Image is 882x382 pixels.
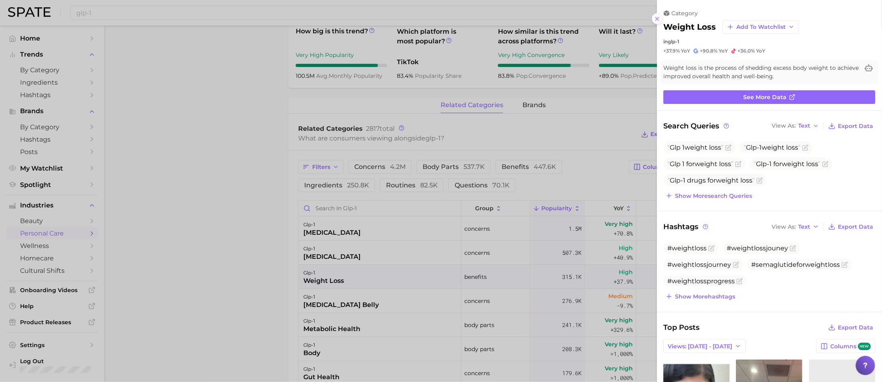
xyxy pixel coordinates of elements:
[668,277,735,285] span: #weightlossprogress
[668,177,755,184] span: Glp-1 drugs for
[668,144,724,151] span: Glp 1
[664,39,876,45] div: in
[799,225,811,229] span: Text
[782,160,805,168] span: weight
[817,339,876,353] button: Columnsnew
[737,278,743,284] button: Flag as miscategorized or irrelevant
[838,123,874,130] span: Export Data
[799,124,811,128] span: Text
[675,293,736,300] span: Show more hashtags
[827,322,876,333] button: Export Data
[752,261,840,268] span: #semaglutideforweightloss
[719,160,732,168] span: loss
[719,48,728,54] span: YoY
[709,245,715,252] button: Flag as miscategorized or irrelevant
[695,160,718,168] span: weight
[790,245,797,252] button: Flag as miscategorized or irrelevant
[681,48,691,54] span: YoY
[827,221,876,232] button: Export Data
[786,144,799,151] span: loss
[757,177,763,184] button: Flag as miscategorized or irrelevant
[736,161,742,167] button: Flag as miscategorized or irrelevant
[664,64,860,81] span: Weight loss is the process of shedding excess body weight to achieve improved overall health and ...
[831,343,871,350] span: Columns
[668,261,732,268] span: #weightlossjourney
[664,120,731,132] span: Search Queries
[664,48,680,54] span: +37.9%
[838,224,874,230] span: Export Data
[685,144,708,151] span: weight
[842,262,848,268] button: Flag as miscategorized or irrelevant
[668,39,680,45] span: glp-1
[827,120,876,132] button: Export Data
[744,94,787,101] span: See more data
[733,262,740,268] button: Flag as miscategorized or irrelevant
[770,121,821,131] button: View AsText
[664,291,738,302] button: Show morehashtags
[668,160,734,168] span: Glp 1 for
[858,343,871,350] span: new
[675,193,752,199] span: Show more search queries
[664,339,746,353] button: Views: [DATE] - [DATE]
[672,10,698,17] span: category
[700,48,718,54] span: +90.8%
[664,190,754,201] button: Show moresearch queries
[772,124,796,128] span: View As
[754,160,821,168] span: Glp-1 for
[737,24,786,30] span: Add to Watchlist
[664,90,876,104] a: See more data
[741,177,753,184] span: loss
[723,20,799,34] button: Add to Watchlist
[709,144,721,151] span: loss
[664,322,700,333] span: Top Posts
[668,244,707,252] span: #weightloss
[727,244,789,252] span: #weightlossjouney
[668,343,733,350] span: Views: [DATE] - [DATE]
[762,144,785,151] span: weight
[726,144,732,151] button: Flag as miscategorized or irrelevant
[738,48,755,54] span: +36.0%
[772,225,796,229] span: View As
[807,160,819,168] span: loss
[716,177,739,184] span: weight
[838,324,874,331] span: Export Data
[664,22,716,32] h2: weight loss
[744,144,801,151] span: Glp-1
[770,221,821,232] button: View AsText
[823,161,829,167] button: Flag as miscategorized or irrelevant
[664,221,710,232] span: Hashtags
[756,48,766,54] span: YoY
[803,144,809,151] button: Flag as miscategorized or irrelevant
